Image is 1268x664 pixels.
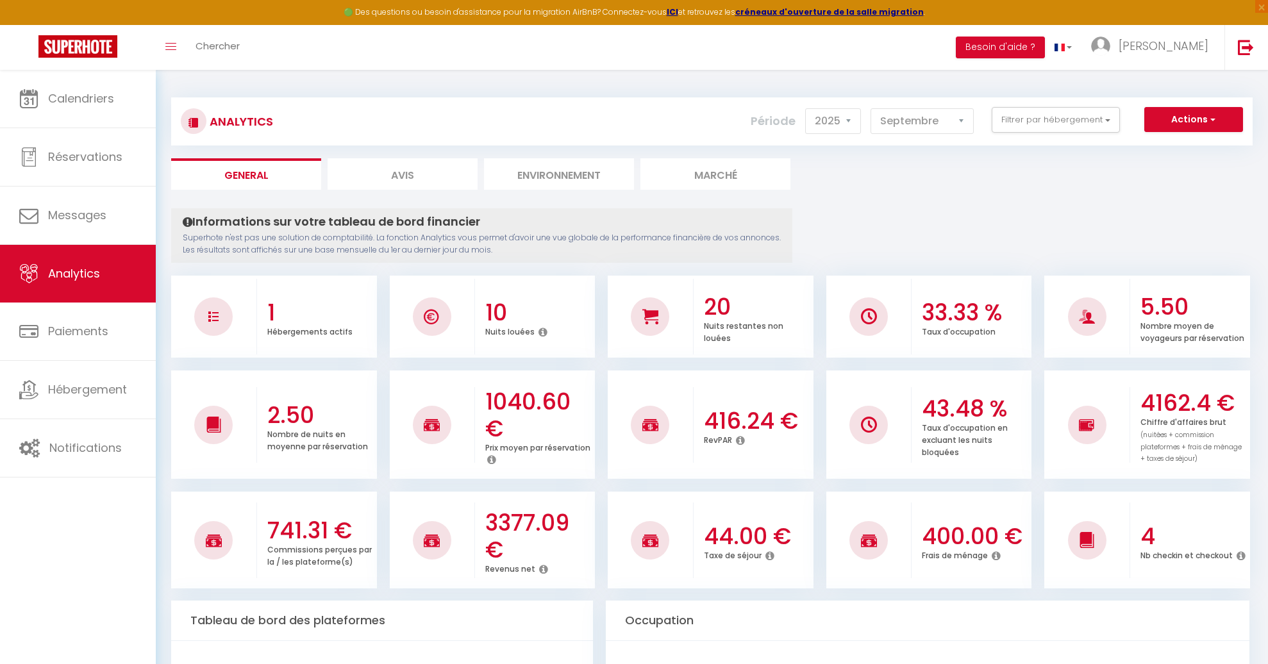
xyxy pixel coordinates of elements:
[48,323,108,339] span: Paiements
[49,440,122,456] span: Notifications
[1214,606,1258,654] iframe: Chat
[922,420,1008,458] p: Taux d'occupation en excluant les nuits bloquées
[1140,547,1233,561] p: Nb checkin et checkout
[208,311,219,322] img: NO IMAGE
[485,388,592,442] h3: 1040.60 €
[735,6,924,17] a: créneaux d'ouverture de la salle migration
[922,547,988,561] p: Frais de ménage
[606,601,1249,641] div: Occupation
[183,232,781,256] p: Superhote n'est pas une solution de comptabilité. La fonction Analytics vous permet d'avoir une v...
[704,294,810,320] h3: 20
[48,381,127,397] span: Hébergement
[267,426,368,452] p: Nombre de nuits en moyenne par réservation
[922,324,996,337] p: Taux d'occupation
[704,318,783,344] p: Nuits restantes non louées
[1081,25,1224,70] a: ... [PERSON_NAME]
[1140,430,1242,464] span: (nuitées + commission plateformes + frais de ménage + taxes de séjour)
[922,523,1028,550] h3: 400.00 €
[1091,37,1110,56] img: ...
[1144,107,1243,133] button: Actions
[1238,39,1254,55] img: logout
[485,324,535,337] p: Nuits louées
[484,158,634,190] li: Environnement
[956,37,1045,58] button: Besoin d'aide ?
[1140,390,1247,417] h3: 4162.4 €
[267,517,374,544] h3: 741.31 €
[267,402,374,429] h3: 2.50
[1140,318,1244,344] p: Nombre moyen de voyageurs par réservation
[48,207,106,223] span: Messages
[186,25,249,70] a: Chercher
[922,299,1028,326] h3: 33.33 %
[196,39,240,53] span: Chercher
[267,324,353,337] p: Hébergements actifs
[485,440,590,453] p: Prix moyen par réservation
[48,149,122,165] span: Réservations
[485,299,592,326] h3: 10
[183,215,781,229] h4: Informations sur votre tableau de bord financier
[485,510,592,563] h3: 3377.09 €
[1140,294,1247,320] h3: 5.50
[640,158,790,190] li: Marché
[1119,38,1208,54] span: [PERSON_NAME]
[704,408,810,435] h3: 416.24 €
[485,561,535,574] p: Revenus net
[171,601,593,641] div: Tableau de bord des plateformes
[267,542,372,567] p: Commissions perçues par la / les plateforme(s)
[48,90,114,106] span: Calendriers
[1140,414,1242,464] p: Chiffre d'affaires brut
[328,158,478,190] li: Avis
[1079,417,1095,433] img: NO IMAGE
[667,6,678,17] a: ICI
[267,299,374,326] h3: 1
[704,523,810,550] h3: 44.00 €
[751,107,796,135] label: Période
[48,265,100,281] span: Analytics
[1140,523,1247,550] h3: 4
[704,547,762,561] p: Taxe de séjour
[206,107,273,136] h3: Analytics
[171,158,321,190] li: General
[922,395,1028,422] h3: 43.48 %
[861,417,877,433] img: NO IMAGE
[38,35,117,58] img: Super Booking
[704,432,732,445] p: RevPAR
[992,107,1120,133] button: Filtrer par hébergement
